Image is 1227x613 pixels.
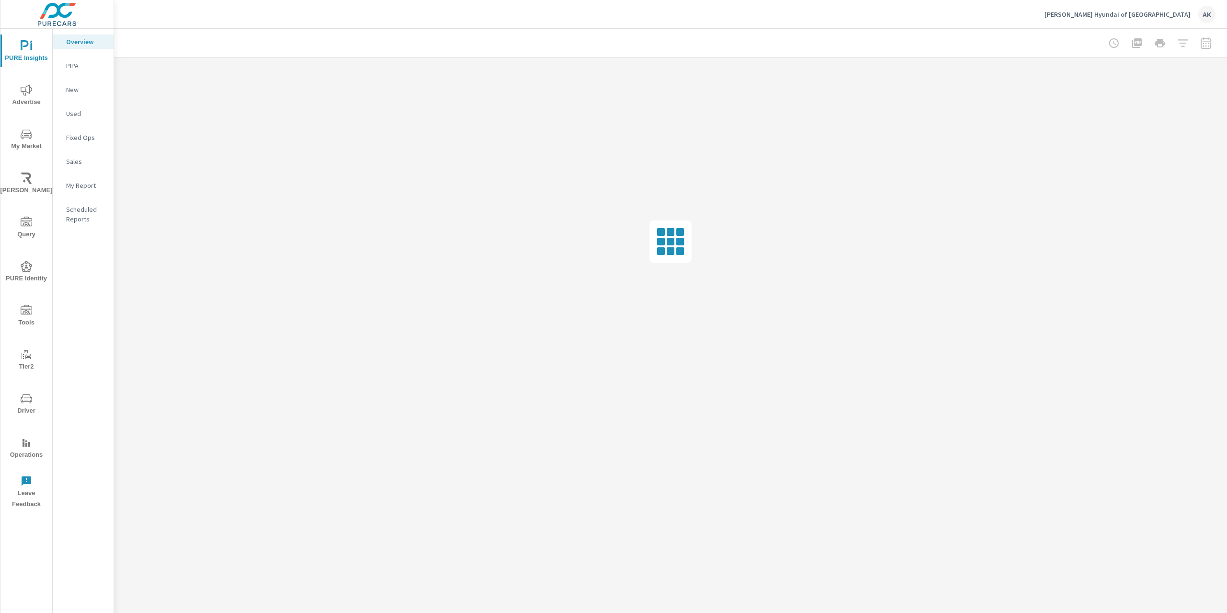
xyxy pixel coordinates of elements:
p: Sales [66,157,106,166]
span: Operations [3,437,49,461]
p: New [66,85,106,94]
span: Driver [3,393,49,416]
span: Tier2 [3,349,49,372]
p: Used [66,109,106,118]
div: New [53,82,114,97]
span: Advertise [3,84,49,108]
p: Scheduled Reports [66,205,106,224]
span: [PERSON_NAME] [3,173,49,196]
p: [PERSON_NAME] Hyundai of [GEOGRAPHIC_DATA] [1044,10,1191,19]
div: Scheduled Reports [53,202,114,226]
p: Fixed Ops [66,133,106,142]
div: Sales [53,154,114,169]
div: nav menu [0,29,52,514]
span: Leave Feedback [3,475,49,510]
p: PIPA [66,61,106,70]
div: Fixed Ops [53,130,114,145]
p: My Report [66,181,106,190]
div: My Report [53,178,114,193]
div: AK [1198,6,1215,23]
p: Overview [66,37,106,46]
div: PIPA [53,58,114,73]
span: Tools [3,305,49,328]
span: PURE Identity [3,261,49,284]
span: Query [3,217,49,240]
span: My Market [3,128,49,152]
span: PURE Insights [3,40,49,64]
div: Used [53,106,114,121]
div: Overview [53,35,114,49]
